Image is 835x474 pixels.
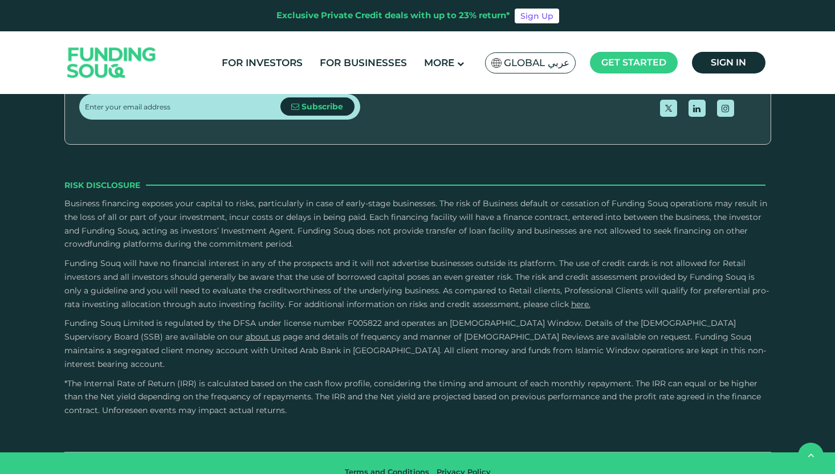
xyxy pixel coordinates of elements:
span: Subscribe [302,101,343,112]
a: For Businesses [317,54,410,72]
span: Risk Disclosure [64,179,140,191]
button: Subscribe [280,97,355,116]
a: Sign Up [515,9,559,23]
a: open Twitter [660,100,677,117]
a: open Instagram [717,100,734,117]
span: page [283,332,303,342]
a: here. [571,299,590,309]
input: Enter your email address [85,94,280,120]
span: More [424,57,454,68]
span: Funding Souq Limited is regulated by the DFSA under license number F005822 and operates an [DEMOG... [64,318,736,342]
a: For Investors [219,54,306,72]
div: Exclusive Private Credit deals with up to 23% return* [276,9,510,22]
span: Sign in [711,57,746,68]
p: *The Internal Rate of Return (IRR) is calculated based on the cash flow profile, considering the ... [64,377,771,418]
span: Get started [601,57,666,68]
img: Logo [56,34,168,92]
span: and details of frequency and manner of [DEMOGRAPHIC_DATA] Reviews are available on request. Fundi... [64,332,766,369]
img: SA Flag [491,58,502,68]
span: Global عربي [504,56,569,70]
img: twitter [665,105,672,112]
p: Business financing exposes your capital to risks, particularly in case of early-stage businesses.... [64,197,771,251]
button: back [798,443,824,468]
a: open Linkedin [689,100,706,117]
a: About Us [246,332,280,342]
a: Sign in [692,52,765,73]
span: Funding Souq will have no financial interest in any of the prospects and it will not advertise bu... [64,258,769,309]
